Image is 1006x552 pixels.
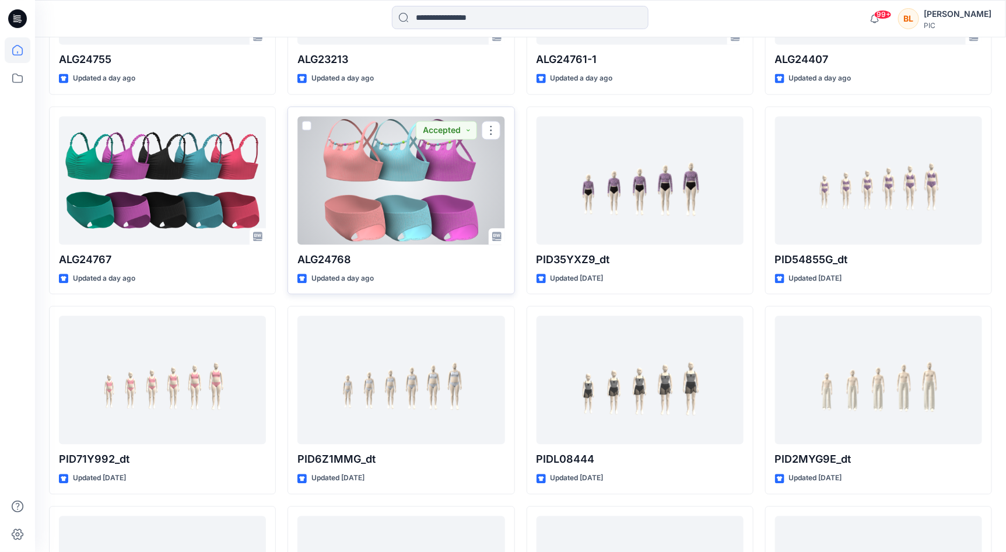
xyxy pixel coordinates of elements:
a: PID35YXZ9_dt [537,116,744,244]
div: BL [898,8,919,29]
p: ALG24407 [775,51,982,68]
p: Updated [DATE] [311,472,364,484]
p: Updated a day ago [551,72,613,85]
p: PID54855G_dt [775,251,982,268]
p: ALG24761-1 [537,51,744,68]
p: PID2MYG9E_dt [775,451,982,467]
p: Updated a day ago [789,72,851,85]
p: Updated [DATE] [551,472,604,484]
p: PIDL08444 [537,451,744,467]
p: PID71Y992_dt [59,451,266,467]
a: ALG24768 [297,116,504,244]
div: PIC [924,21,991,30]
p: Updated a day ago [73,272,135,285]
p: Updated a day ago [311,272,374,285]
a: PID54855G_dt [775,116,982,244]
div: [PERSON_NAME] [924,7,991,21]
a: PID2MYG9E_dt [775,316,982,444]
p: ALG24767 [59,251,266,268]
p: ALG23213 [297,51,504,68]
a: PID6Z1MMG_dt [297,316,504,444]
a: ALG24767 [59,116,266,244]
a: PID71Y992_dt [59,316,266,444]
p: Updated [DATE] [789,272,842,285]
span: 99+ [874,10,892,19]
p: PID6Z1MMG_dt [297,451,504,467]
p: ALG24768 [297,251,504,268]
p: Updated [DATE] [73,472,126,484]
p: ALG24755 [59,51,266,68]
p: PID35YXZ9_dt [537,251,744,268]
p: Updated [DATE] [789,472,842,484]
p: Updated [DATE] [551,272,604,285]
p: Updated a day ago [311,72,374,85]
p: Updated a day ago [73,72,135,85]
a: PIDL08444 [537,316,744,444]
